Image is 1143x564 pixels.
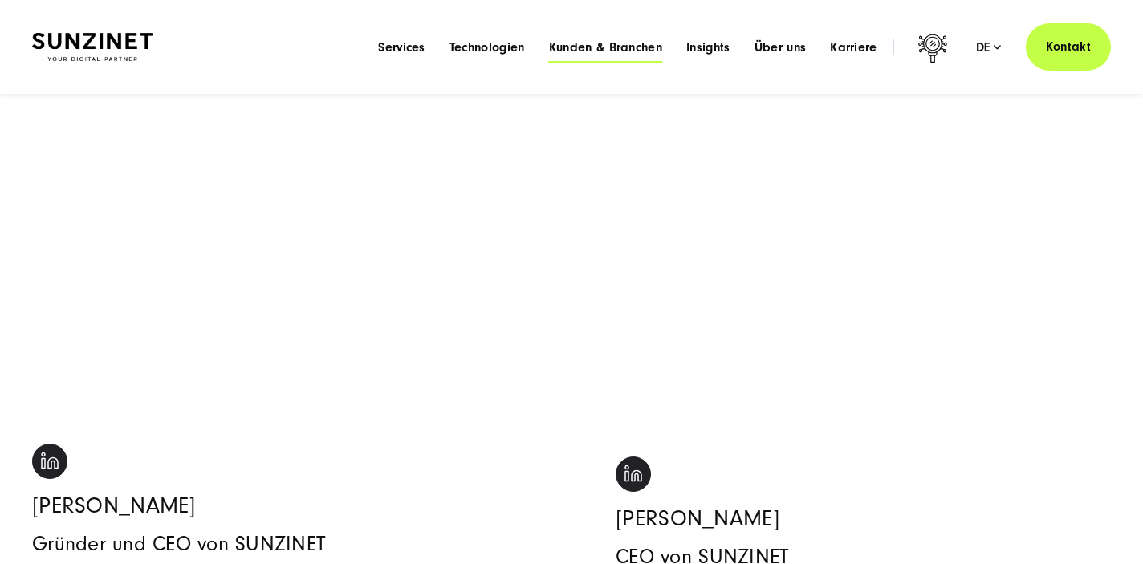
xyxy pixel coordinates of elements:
[32,133,527,412] iframe: HubSpot Video
[616,456,651,492] img: linkedin-black
[686,39,730,55] a: Insights
[616,508,1111,530] h2: [PERSON_NAME]
[616,146,1111,424] iframe: HubSpot Video
[616,454,651,486] a: linkedin-black
[32,534,527,555] h3: Gründer und CEO von SUNZINET
[32,444,67,479] img: linkedin-black
[549,39,662,55] a: Kunden & Branchen
[378,39,425,55] a: Services
[755,39,807,55] a: Über uns
[976,39,1002,55] div: de
[1026,23,1111,71] a: Kontakt
[449,39,525,55] a: Technologien
[32,441,67,473] a: linkedin-black
[32,33,153,61] img: SUNZINET Full Service Digital Agentur
[32,495,527,517] h2: [PERSON_NAME]
[830,39,877,55] a: Karriere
